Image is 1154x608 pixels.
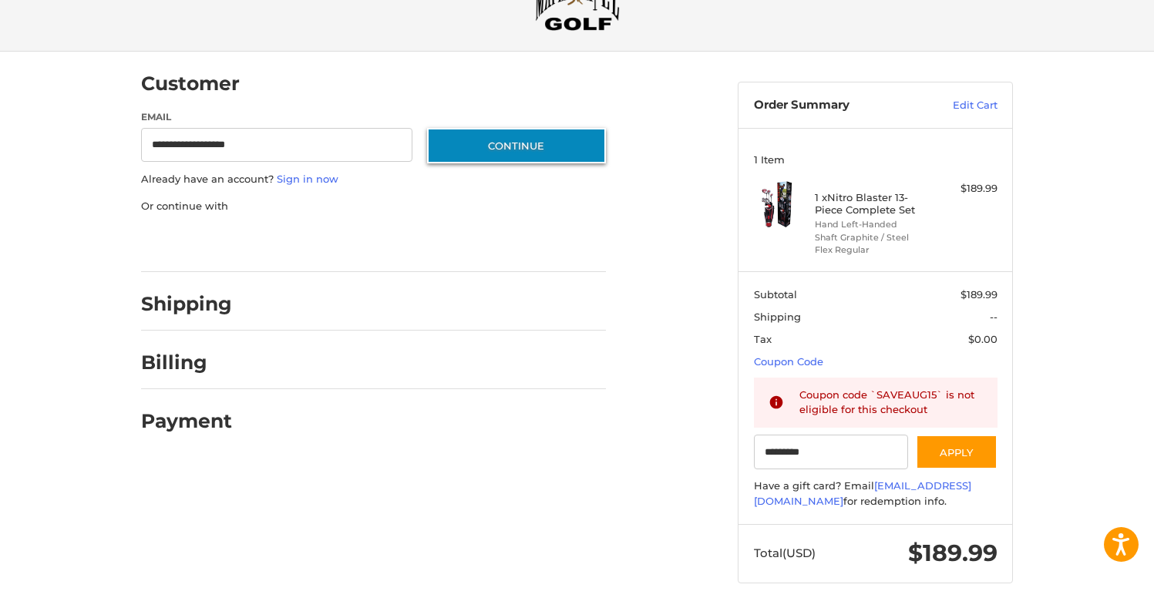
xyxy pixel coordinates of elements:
p: Or continue with [141,199,606,214]
span: -- [990,311,998,323]
h2: Billing [141,351,231,375]
span: $189.99 [961,288,998,301]
a: Edit Cart [920,98,998,113]
a: Coupon Code [754,355,823,368]
span: Total (USD) [754,546,816,560]
span: Tax [754,333,772,345]
p: Already have an account? [141,172,606,187]
span: Shipping [754,311,801,323]
div: $189.99 [937,181,998,197]
input: Gift Certificate or Coupon Code [754,435,909,469]
iframe: PayPal-paypal [136,229,252,257]
button: Apply [916,435,998,469]
h2: Shipping [141,292,232,316]
span: Subtotal [754,288,797,301]
h2: Payment [141,409,232,433]
div: Coupon code `SAVEAUG15` is not eligible for this checkout [799,388,983,418]
h2: Customer [141,72,240,96]
iframe: Google Customer Reviews [1027,566,1154,608]
li: Flex Regular [815,244,933,257]
iframe: PayPal-paylater [267,229,382,257]
label: Email [141,110,412,124]
li: Hand Left-Handed [815,218,933,231]
span: $189.99 [908,539,998,567]
h3: Order Summary [754,98,920,113]
iframe: PayPal-venmo [398,229,513,257]
span: $0.00 [968,333,998,345]
a: Sign in now [277,173,338,185]
h3: 1 Item [754,153,998,166]
button: Continue [427,128,606,163]
li: Shaft Graphite / Steel [815,231,933,244]
a: [EMAIL_ADDRESS][DOMAIN_NAME] [754,479,971,507]
h4: 1 x Nitro Blaster 13-Piece Complete Set [815,191,933,217]
div: Have a gift card? Email for redemption info. [754,479,998,509]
